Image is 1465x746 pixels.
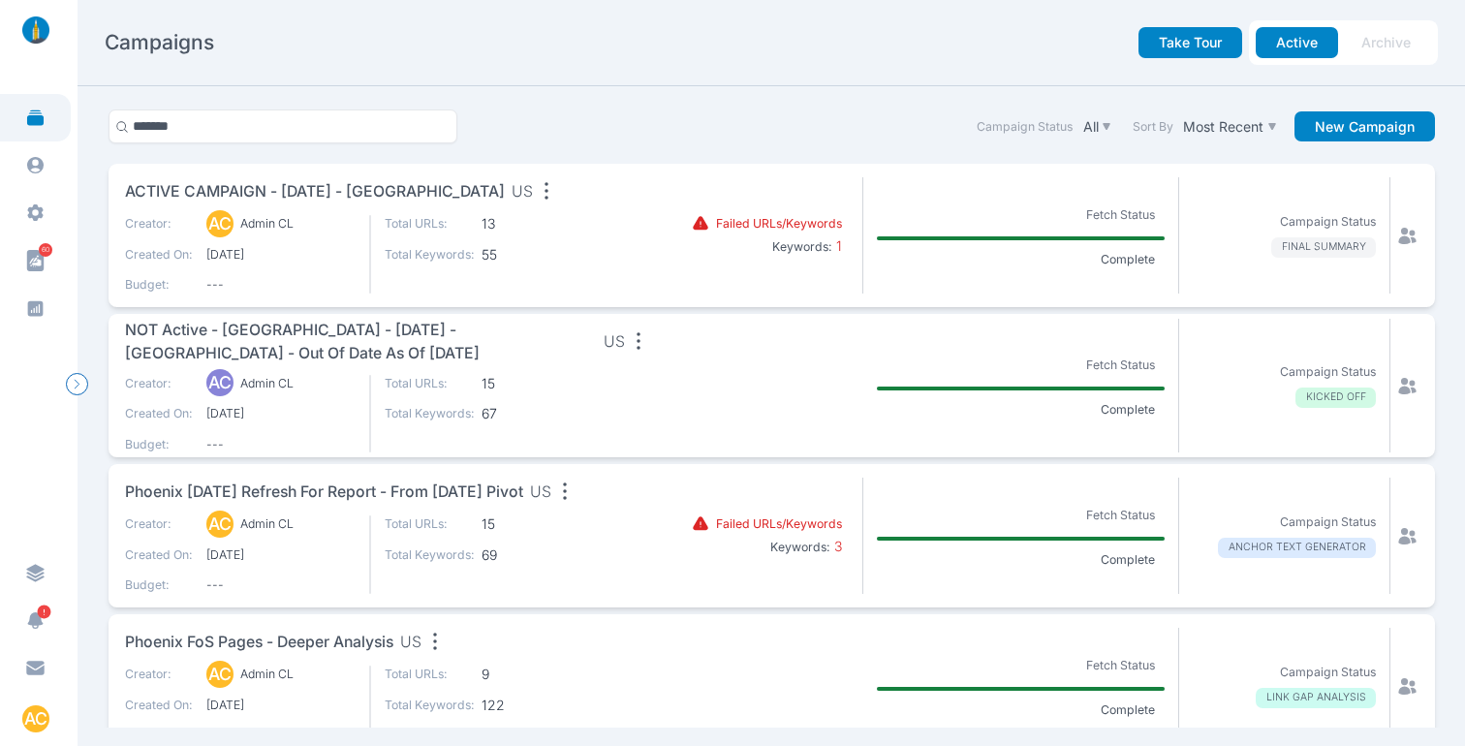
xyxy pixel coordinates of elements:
p: Fetch Status [1075,353,1165,377]
p: Created On: [125,697,193,714]
p: Budget: [125,727,193,744]
span: 122 [482,697,572,714]
p: Total URLs: [385,215,475,233]
p: Fetch Status [1075,503,1165,527]
img: linklaunch_small.2ae18699.png [16,16,56,44]
button: Archive [1341,27,1431,58]
p: FINAL SUMMARY [1271,237,1376,258]
button: New Campaign [1294,111,1435,142]
span: [DATE] [206,246,356,264]
p: Budget: [125,436,193,453]
p: Complete [1090,551,1165,569]
b: Keywords: [772,239,832,254]
p: Creator: [125,515,193,533]
p: Failed URLs/Keywords [716,215,842,233]
p: Created On: [125,546,193,564]
p: Complete [1090,401,1165,419]
p: Total Keywords: [385,246,475,264]
span: 55 [482,246,572,264]
p: Total URLs: [385,666,475,683]
span: 9 [482,666,572,683]
p: Complete [1090,251,1165,268]
label: Campaign Status [977,118,1073,136]
label: Sort By [1133,118,1173,136]
span: 60 [39,243,52,257]
p: All [1083,118,1099,136]
p: Total URLs: [385,375,475,392]
button: Active [1256,27,1338,58]
p: Complete [1090,701,1165,719]
div: AC [206,210,234,237]
span: ACTIVE CAMPAIGN - [DATE] - [GEOGRAPHIC_DATA] [125,180,505,204]
span: US [530,481,551,505]
span: --- [206,576,356,594]
span: US [512,180,533,204]
button: All [1079,114,1115,139]
p: ANCHOR TEXT GENERATOR [1218,538,1376,558]
span: NOT active - [GEOGRAPHIC_DATA] - [DATE] - [GEOGRAPHIC_DATA] - out of date as of [DATE] [125,319,597,366]
button: Take Tour [1138,27,1242,58]
span: 67 [482,405,572,422]
p: Failed URLs/Keywords [716,515,842,533]
div: AC [206,369,234,396]
span: [DATE] [206,405,356,422]
p: Campaign Status [1280,513,1376,531]
p: Creator: [125,215,193,233]
span: --- [206,276,356,294]
p: Campaign Status [1280,213,1376,231]
p: Admin CL [240,215,294,233]
button: Most Recent [1180,114,1281,139]
p: Budget: [125,276,193,294]
span: [DATE] [206,546,356,564]
p: Total Keywords: [385,405,475,422]
p: KICKED OFF [1295,388,1376,408]
p: Admin CL [240,666,294,683]
div: AC [206,661,234,688]
span: 15 [482,515,572,533]
p: Fetch Status [1075,202,1165,227]
span: 1 [832,237,842,254]
span: --- [206,436,356,453]
p: Total Keywords: [385,697,475,714]
p: Created On: [125,405,193,422]
p: Budget: [125,576,193,594]
b: Keywords: [770,540,830,554]
p: Total URLs: [385,515,475,533]
span: Phoenix [DATE] Refresh for report - from [DATE] pivot [125,481,523,505]
span: --- [206,727,356,744]
span: [DATE] [206,697,356,714]
p: LINK GAP ANALYSIS [1256,688,1376,708]
p: Campaign Status [1280,664,1376,681]
span: US [604,330,625,355]
p: Creator: [125,666,193,683]
p: Created On: [125,246,193,264]
p: Most Recent [1183,118,1263,136]
p: Total Keywords: [385,546,475,564]
span: 69 [482,546,572,564]
p: Fetch Status [1075,653,1165,677]
h2: Campaigns [105,29,214,56]
p: Creator: [125,375,193,392]
p: Admin CL [240,515,294,533]
span: 3 [830,538,842,554]
div: AC [206,511,234,538]
span: 15 [482,375,572,392]
p: Campaign Status [1280,363,1376,381]
span: 13 [482,215,572,233]
p: Admin CL [240,375,294,392]
span: US [400,631,421,655]
span: Phoenix FoS Pages - Deeper Analysis [125,631,393,655]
